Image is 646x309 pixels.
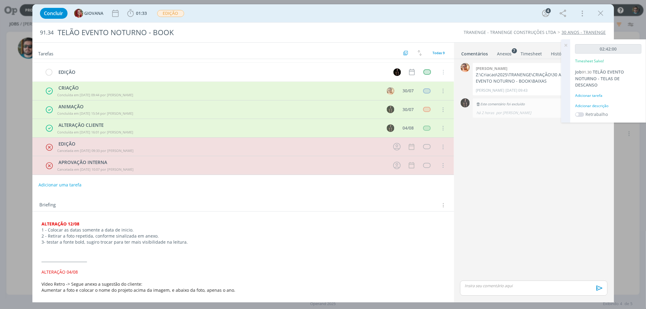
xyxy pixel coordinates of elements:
[496,110,531,116] span: por [PERSON_NAME]
[42,281,143,287] span: Vídeo Retro -> Segue anexo a sugestão do cliente:
[575,103,641,109] div: Adicionar descrição
[57,167,134,172] span: Cancelada em [DATE] 10:07 por [PERSON_NAME]
[57,93,133,97] span: Concluída em [DATE] 09:44 por [PERSON_NAME]
[393,67,402,77] button: C
[476,88,504,93] p: [PERSON_NAME]
[42,269,78,275] span: ALTERAÇÃO 04/08
[84,11,104,15] span: GIOVANA
[74,9,83,18] img: G
[562,29,606,35] a: 30 ANOS - TRANENGE
[57,148,134,153] span: Cancelada em [DATE] 09:33 por [PERSON_NAME]
[464,29,556,35] a: TRANENGE - TRANENGE CONSTRUÇÕES LTDA
[505,88,528,93] span: [DATE] 09:43
[403,107,414,112] div: 30/07
[476,110,494,116] span: há 2 horas
[55,25,368,40] div: TELÃO EVENTO NOTURNO - BOOK
[403,126,414,130] div: 04/08
[433,51,445,55] span: Todas 9
[56,84,381,91] div: CRIAÇÃO
[57,130,133,134] span: Concluída em [DATE] 16:01 por [PERSON_NAME]
[56,159,387,166] div: APROVAÇÃO INTERNA
[56,122,381,129] div: ALTERAÇÃO CLIENTE
[42,257,445,263] p: _________________________
[551,48,569,57] a: Histórico
[585,111,608,117] label: Retrabalho
[56,140,387,147] div: EDIÇÃO
[42,221,80,227] strong: ALTERAÇÃO 12/08
[521,48,542,57] a: Timesheet
[56,68,388,76] div: EDIÇÃO
[497,51,512,57] div: Anexos
[461,48,489,57] a: Comentários
[476,102,525,106] span: Este comentário foi excluído
[157,10,184,17] button: EDIÇÃO
[476,72,604,84] p: Z:\Criacao\2025\TRANENGE\CRIAÇÃO\30 ANOS\91.34 - TELÃO EVENTO NOTURNO - BOOK\BAIXAS
[42,233,445,239] p: 2 - Retirar a foto repetida, conforme sinalizada em anexo.
[42,239,445,245] p: 3- testar a fonte bold, sugiro trocar para ter mais visibilidade na leitura.
[546,8,551,13] div: 4
[393,68,401,76] img: C
[461,63,470,72] img: V
[74,9,104,18] button: GGIOVANA
[512,48,517,53] sup: 7
[575,69,624,88] span: TELÃO EVENTO NOTURNO - TELAS DE DESCANSO
[44,11,63,16] span: Concluir
[403,89,414,93] div: 30/07
[57,111,133,116] span: Concluída em [DATE] 15:54 por [PERSON_NAME]
[575,69,624,88] a: Job91.30TELÃO EVENTO NOTURNO - TELAS DE DESCANSO
[40,29,54,36] span: 91.34
[40,8,68,19] button: Concluir
[42,287,236,293] span: Aumentar a foto e colocar o nome do projeto acima da imagem, e abaixo da foto, apenas o ano.
[42,227,445,233] p: 1 - Colocar as datas somente a data de inicio.
[476,66,507,71] b: [PERSON_NAME]
[575,93,641,98] div: Adicionar tarefa
[575,58,604,64] p: Timesheet Salvo!
[38,179,82,190] button: Adicionar uma tarefa
[32,4,614,302] div: dialog
[582,69,591,75] span: 91.30
[40,201,56,209] span: Briefing
[126,8,149,18] button: 01:33
[461,98,470,107] img: C
[541,8,551,18] button: 4
[136,10,147,16] span: 01:33
[38,49,54,57] span: Tarefas
[418,50,422,56] img: arrow-down-up.svg
[56,103,381,110] div: ANIMAÇÃO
